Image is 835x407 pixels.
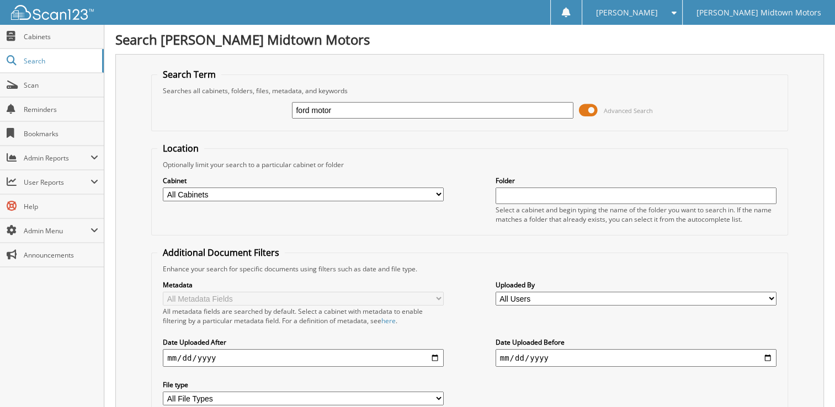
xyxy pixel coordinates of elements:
label: Cabinet [163,176,444,185]
label: Folder [496,176,777,185]
span: Scan [24,81,98,90]
img: scan123-logo-white.svg [11,5,94,20]
span: Admin Reports [24,153,91,163]
iframe: Chat Widget [780,354,835,407]
span: Search [24,56,97,66]
legend: Search Term [157,68,221,81]
span: Bookmarks [24,129,98,138]
span: Announcements [24,250,98,260]
legend: Additional Document Filters [157,247,285,259]
span: Advanced Search [604,106,653,115]
div: Enhance your search for specific documents using filters such as date and file type. [157,264,782,274]
div: Optionally limit your search to a particular cabinet or folder [157,160,782,169]
label: Date Uploaded After [163,338,444,347]
div: Select a cabinet and begin typing the name of the folder you want to search in. If the name match... [496,205,777,224]
a: here [381,316,396,325]
legend: Location [157,142,204,154]
span: Admin Menu [24,226,91,235]
input: end [496,349,777,367]
span: [PERSON_NAME] Midtown Motors [696,9,821,16]
span: User Reports [24,178,91,187]
label: Metadata [163,280,444,290]
label: Uploaded By [496,280,777,290]
span: [PERSON_NAME] [596,9,658,16]
input: start [163,349,444,367]
label: Date Uploaded Before [496,338,777,347]
span: Cabinets [24,32,98,41]
h1: Search [PERSON_NAME] Midtown Motors [115,30,824,49]
span: Reminders [24,105,98,114]
label: File type [163,380,444,389]
div: All metadata fields are searched by default. Select a cabinet with metadata to enable filtering b... [163,307,444,325]
span: Help [24,202,98,211]
div: Searches all cabinets, folders, files, metadata, and keywords [157,86,782,95]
